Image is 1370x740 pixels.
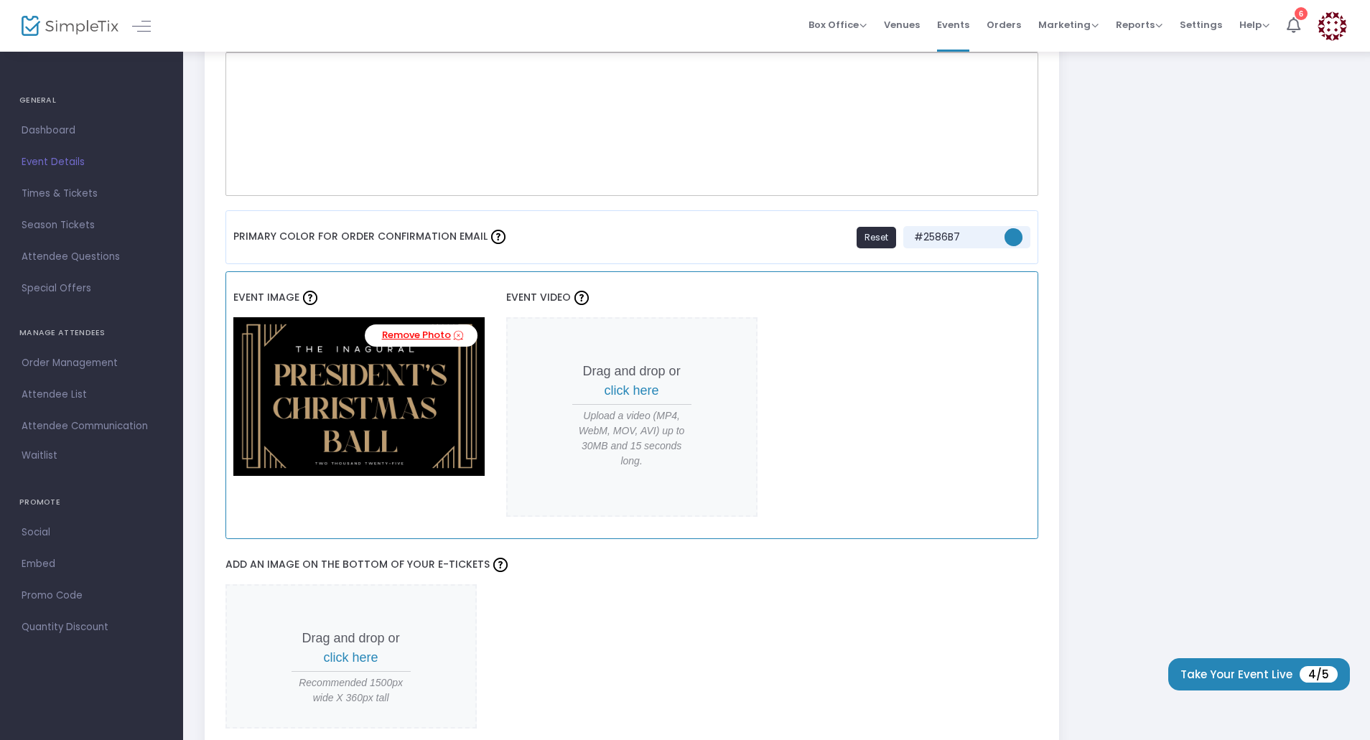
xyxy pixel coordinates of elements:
[574,291,589,305] img: question-mark
[22,385,162,404] span: Attendee List
[572,408,691,469] span: Upload a video (MP4, WebM, MOV, AVI) up to 30MB and 15 seconds long.
[303,291,317,305] img: question-mark
[22,279,162,298] span: Special Offers
[225,52,1039,196] div: Rich Text Editor, main
[22,354,162,373] span: Order Management
[1168,658,1350,690] button: Take Your Event Live4/5
[22,555,162,573] span: Embed
[857,227,896,248] button: Reset
[1038,18,1099,32] span: Marketing
[910,230,997,245] span: #2586B7
[22,216,162,235] span: Season Tickets
[884,6,920,43] span: Venues
[1239,18,1269,32] span: Help
[233,317,485,475] img: 638841281863070852SImpleTiximage.png
[22,121,162,140] span: Dashboard
[19,86,164,115] h4: GENERAL
[22,153,162,172] span: Event Details
[1180,6,1222,43] span: Settings
[987,6,1021,43] span: Orders
[572,362,691,401] p: Drag and drop or
[22,248,162,266] span: Attendee Questions
[19,319,164,347] h4: MANAGE ATTENDEES
[22,618,162,637] span: Quantity Discount
[1116,18,1162,32] span: Reports
[937,6,969,43] span: Events
[292,629,411,668] p: Drag and drop or
[22,449,57,463] span: Waitlist
[605,383,659,398] span: click here
[292,675,411,706] span: Recommended 1500px wide X 360px tall
[506,290,571,304] span: Event Video
[997,226,1023,248] kendo-colorpicker: #2586b7
[1295,7,1308,20] div: 6
[22,417,162,436] span: Attendee Communication
[365,324,477,347] a: Remove Photo
[22,586,162,605] span: Promo Code
[1300,666,1338,683] span: 4/5
[22,184,162,203] span: Times & Tickets
[491,230,505,244] img: question-mark
[493,558,508,572] img: question-mark
[324,650,378,665] span: click here
[225,557,511,571] span: Add an image on the bottom of your e-tickets
[809,18,867,32] span: Box Office
[22,523,162,542] span: Social
[233,218,509,256] label: Primary Color For Order Confirmation Email
[233,290,299,304] span: Event Image
[19,488,164,517] h4: PROMOTE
